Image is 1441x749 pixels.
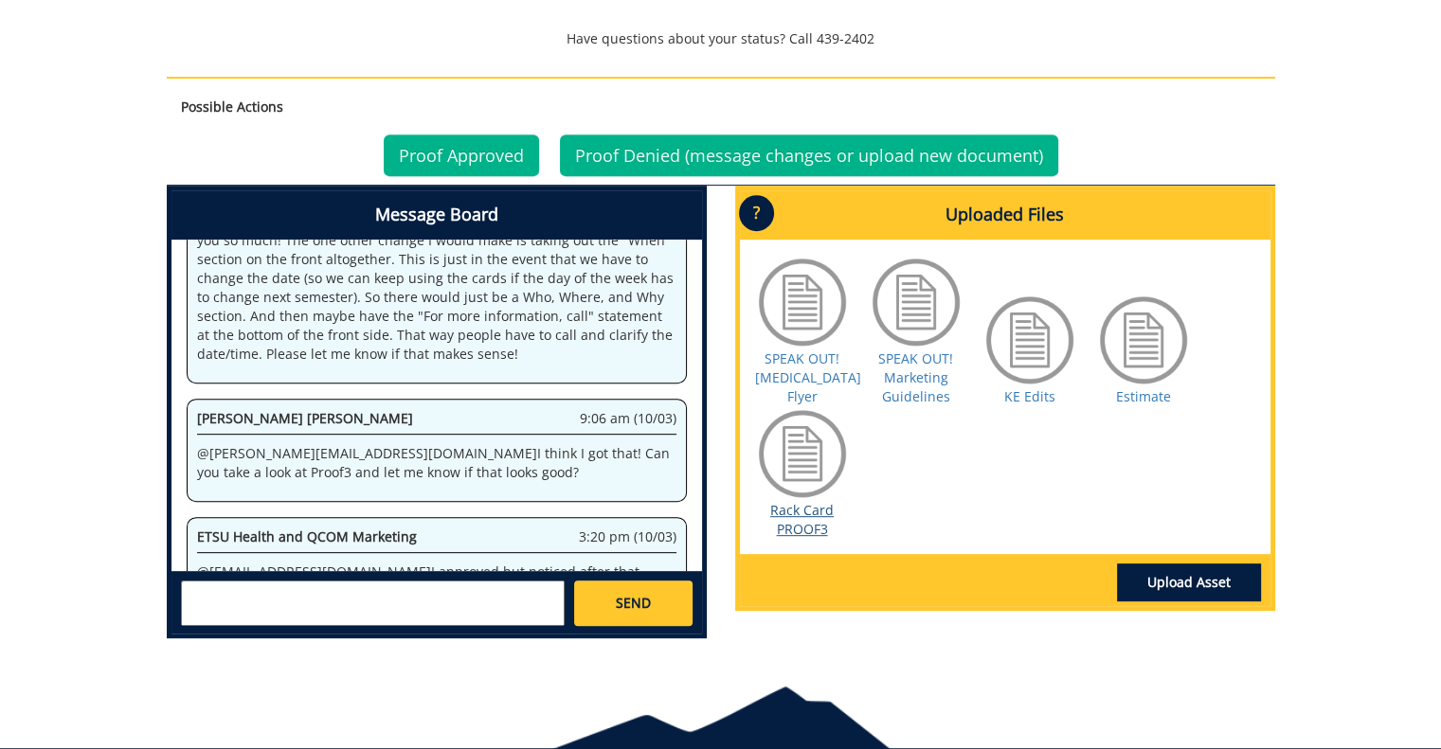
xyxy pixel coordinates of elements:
[560,134,1058,176] a: Proof Denied (message changes or upload new document)
[616,594,651,613] span: SEND
[755,349,861,405] a: SPEAK OUT! [MEDICAL_DATA] Flyer
[1116,387,1171,405] a: Estimate
[579,527,676,546] span: 3:20 pm (10/03)
[739,195,774,231] p: ?
[197,562,676,619] p: @ [EMAIL_ADDRESS][DOMAIN_NAME] I approved but noticed after that there is one reference remaining...
[770,501,834,538] a: Rack Card PROOF3
[181,98,283,116] strong: Possible Actions
[740,190,1270,240] h4: Uploaded Files
[197,527,417,545] span: ETSU Health and QCOM Marketing
[197,212,676,364] p: @ [EMAIL_ADDRESS][DOMAIN_NAME] The photo looks much better, thank you so much! The one other chan...
[167,29,1275,48] p: Have questions about your status? Call 439-2402
[1004,387,1055,405] a: KE Edits
[574,580,692,626] a: SEND
[181,580,565,626] textarea: messageToSend
[1117,563,1261,601] a: Upload Asset
[197,409,413,427] span: [PERSON_NAME] [PERSON_NAME]
[197,444,676,482] p: @ [PERSON_NAME][EMAIL_ADDRESS][DOMAIN_NAME] I think I got that! Can you take a look at Proof3 and...
[171,190,702,240] h4: Message Board
[580,409,676,428] span: 9:06 am (10/03)
[384,134,539,176] a: Proof Approved
[878,349,953,405] a: SPEAK OUT! Marketing Guidelines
